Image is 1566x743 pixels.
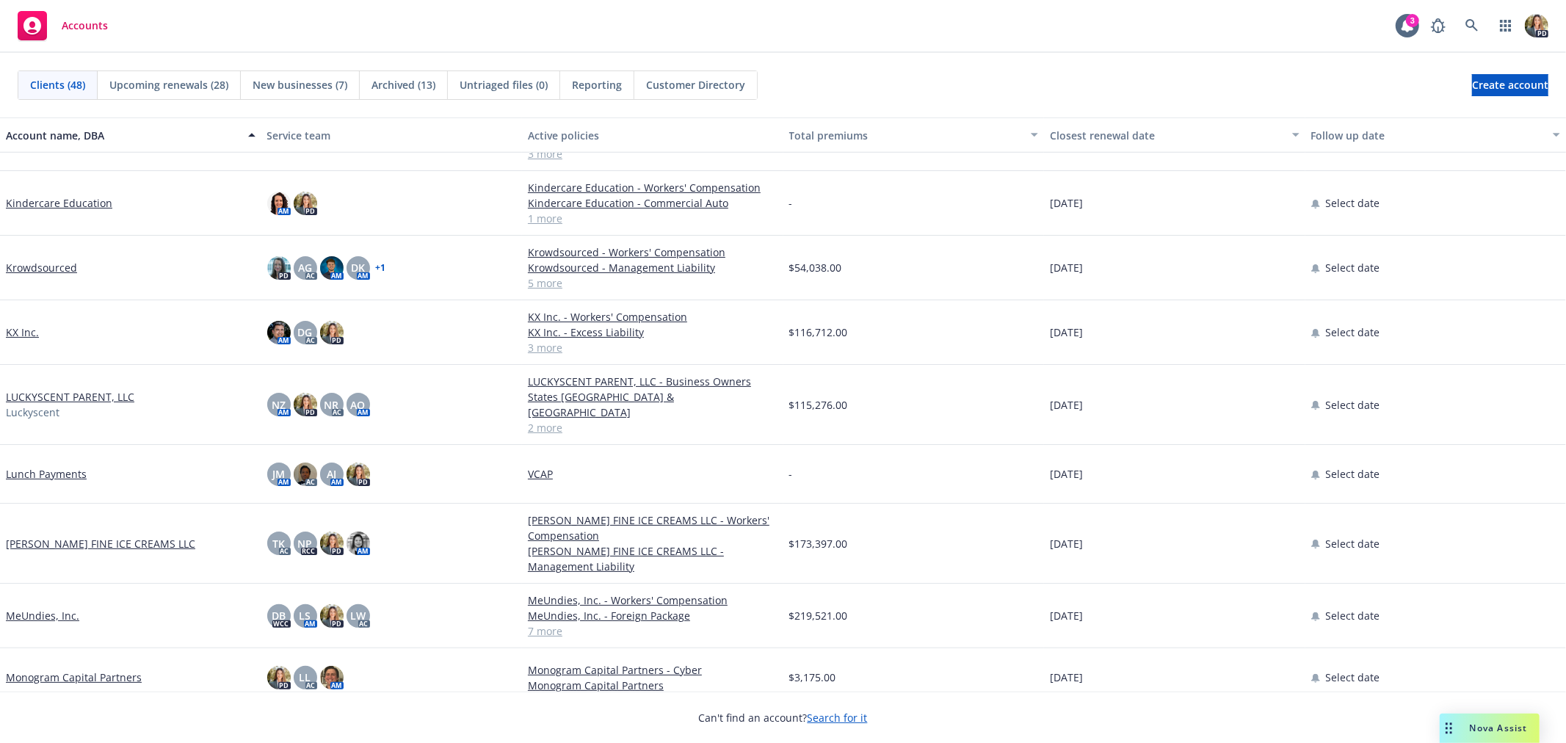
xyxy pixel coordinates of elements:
[789,260,842,275] span: $54,038.00
[62,20,108,32] span: Accounts
[327,466,336,482] span: AJ
[6,260,77,275] a: Krowdsourced
[1050,466,1083,482] span: [DATE]
[1440,714,1458,743] div: Drag to move
[528,623,777,639] a: 7 more
[1050,670,1083,685] span: [DATE]
[1472,74,1548,96] a: Create account
[294,192,317,215] img: photo
[1491,11,1520,40] a: Switch app
[528,389,777,420] a: States [GEOGRAPHIC_DATA] & [GEOGRAPHIC_DATA]
[789,325,848,340] span: $116,712.00
[572,77,622,93] span: Reporting
[1050,536,1083,551] span: [DATE]
[6,608,79,623] a: MeUndies, Inc.
[1470,722,1528,734] span: Nova Assist
[109,77,228,93] span: Upcoming renewals (28)
[267,666,291,689] img: photo
[808,711,868,725] a: Search for it
[528,195,777,211] a: Kindercare Education - Commercial Auto
[528,543,777,574] a: [PERSON_NAME] FINE ICE CREAMS LLC - Management Liability
[1050,325,1083,340] span: [DATE]
[320,321,344,344] img: photo
[1050,397,1083,413] span: [DATE]
[6,670,142,685] a: Monogram Capital Partners
[320,666,344,689] img: photo
[267,321,291,344] img: photo
[789,536,848,551] span: $173,397.00
[272,536,285,551] span: TK
[528,592,777,608] a: MeUndies, Inc. - Workers' Compensation
[1326,466,1380,482] span: Select date
[294,393,317,416] img: photo
[528,244,777,260] a: Krowdsourced - Workers' Compensation
[1326,325,1380,340] span: Select date
[528,211,777,226] a: 1 more
[267,192,291,215] img: photo
[272,608,286,623] span: DB
[528,420,777,435] a: 2 more
[320,256,344,280] img: photo
[528,325,777,340] a: KX Inc. - Excess Liability
[460,77,548,93] span: Untriaged files (0)
[1311,128,1545,143] div: Follow up date
[1472,71,1548,99] span: Create account
[6,405,59,420] span: Luckyscent
[1050,195,1083,211] span: [DATE]
[1326,670,1380,685] span: Select date
[1044,117,1305,153] button: Closest renewal date
[528,275,777,291] a: 5 more
[528,260,777,275] a: Krowdsourced - Management Liability
[528,146,777,162] a: 3 more
[646,77,745,93] span: Customer Directory
[528,340,777,355] a: 3 more
[1326,397,1380,413] span: Select date
[6,389,134,405] a: LUCKYSCENT PARENT, LLC
[320,604,344,628] img: photo
[376,264,386,272] a: + 1
[1050,608,1083,623] span: [DATE]
[1326,260,1380,275] span: Select date
[789,670,836,685] span: $3,175.00
[6,325,39,340] a: KX Inc.
[351,397,366,413] span: AO
[267,128,517,143] div: Service team
[1440,714,1540,743] button: Nova Assist
[528,309,777,325] a: KX Inc. - Workers' Compensation
[1326,536,1380,551] span: Select date
[347,532,370,555] img: photo
[528,128,777,143] div: Active policies
[12,5,114,46] a: Accounts
[789,195,793,211] span: -
[30,77,85,93] span: Clients (48)
[789,608,848,623] span: $219,521.00
[294,463,317,486] img: photo
[325,397,339,413] span: NR
[528,374,777,389] a: LUCKYSCENT PARENT, LLC - Business Owners
[1050,260,1083,275] span: [DATE]
[320,532,344,555] img: photo
[261,117,523,153] button: Service team
[347,463,370,486] img: photo
[1050,128,1283,143] div: Closest renewal date
[522,117,783,153] button: Active policies
[6,195,112,211] a: Kindercare Education
[1326,195,1380,211] span: Select date
[528,466,777,482] a: VCAP
[789,128,1023,143] div: Total premiums
[783,117,1045,153] button: Total premiums
[351,260,365,275] span: DK
[6,466,87,482] a: Lunch Payments
[528,512,777,543] a: [PERSON_NAME] FINE ICE CREAMS LLC - Workers' Compensation
[350,608,366,623] span: LW
[298,260,312,275] span: AG
[298,325,313,340] span: DG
